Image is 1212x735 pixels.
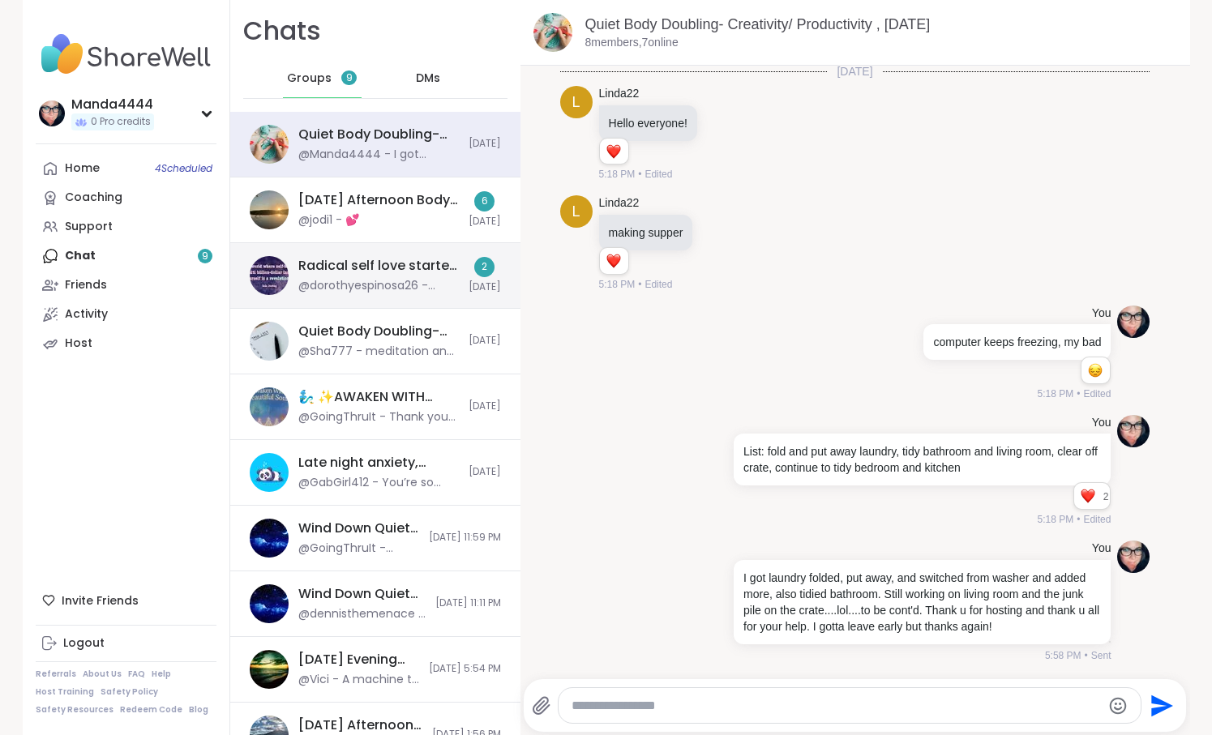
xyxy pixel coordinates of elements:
span: • [638,277,641,292]
img: Quiet Body Doubling- Creativity/ Productivity , Oct 08 [250,125,289,164]
img: Quiet Body Doubling- Creativity & Productivity, Oct 08 [250,322,289,361]
div: Quiet Body Doubling- Creativity & Productivity, [DATE] [298,323,459,340]
div: @dennisthemenace - [PERSON_NAME] had tech issyes missed the session but thanks [298,606,426,622]
a: Host [36,329,216,358]
button: Reactions: love [605,254,622,267]
a: Host Training [36,686,94,698]
span: L [572,201,580,223]
span: Sent [1091,648,1111,663]
img: Quiet Body Doubling- Creativity/ Productivity , Oct 08 [533,13,572,52]
div: Reaction list [600,248,628,274]
p: I got laundry folded, put away, and switched from washer and added more, also tidied bathroom. St... [743,570,1101,635]
img: Wind Down Quiet Body Doubling - Tuesday, Oct 07 [250,584,289,623]
div: [DATE] Afternoon Body Double Buddies, [DATE] [298,191,459,209]
textarea: Type your message [572,698,1101,714]
a: Coaching [36,183,216,212]
h4: You [1092,306,1111,322]
a: Blog [189,704,208,716]
div: Invite Friends [36,586,216,615]
span: 5:18 PM [1038,387,1074,401]
span: • [638,167,641,182]
span: [DATE] [469,137,501,151]
h4: You [1092,415,1111,431]
span: [DATE] [469,280,501,294]
a: Linda22 [599,86,640,102]
span: DMs [416,71,440,87]
span: [DATE] [469,400,501,413]
a: Activity [36,300,216,329]
a: Quiet Body Doubling- Creativity/ Productivity , [DATE] [585,16,931,32]
span: Edited [1083,512,1111,527]
span: Edited [645,167,672,182]
div: Reaction list [600,139,628,165]
span: • [1085,648,1088,663]
p: 8 members, 7 online [585,35,679,51]
div: Wind Down Quiet Body Doubling - [DATE] [298,585,426,603]
div: Host [65,335,92,352]
div: @GabGirl412 - You’re so welcome! [298,475,459,491]
span: [DATE] [469,215,501,229]
span: Edited [1083,387,1111,401]
div: Friends [65,277,107,293]
img: Wednesday Afternoon Body Double Buddies, Oct 08 [250,190,289,229]
div: Manda4444 [71,96,154,113]
span: • [1077,512,1080,527]
div: Coaching [65,190,122,206]
div: @Sha777 - meditation and chakras complete. I need to get the emails out now. [298,344,459,360]
img: https://sharewell-space-live.sfo3.digitaloceanspaces.com/user-generated/9d626cd0-0697-47e5-a38d-3... [1117,306,1150,338]
span: 4 Scheduled [155,162,212,175]
span: [DATE] [469,465,501,479]
p: computer keeps freezing, my bad [933,334,1101,350]
span: L [572,92,580,113]
div: Late night anxiety, [DATE] [298,454,459,472]
span: 5:18 PM [1038,512,1074,527]
span: 5:18 PM [599,167,636,182]
span: [DATE] [469,334,501,348]
a: Safety Resources [36,704,113,716]
p: Hello everyone! [609,115,687,131]
a: Home4Scheduled [36,154,216,183]
div: @Vici - A machine to cheer me up [298,672,419,688]
span: Edited [645,277,672,292]
div: @GoingThruIt - Thank you [PERSON_NAME]!!! I am gonna go watch [PERSON_NAME] after letting the dog... [298,409,459,425]
div: 2 [474,257,495,277]
div: Wind Down Quiet Body Doubling - [DATE] [298,519,419,537]
a: Help [152,669,171,680]
a: Linda22 [599,195,640,212]
a: Friends [36,271,216,300]
div: Reaction list [1081,357,1110,383]
button: Reactions: love [605,145,622,158]
div: @GoingThruIt - sweet dreams to you and anyone else about to crash! i typed a bit for the short st... [298,541,419,557]
h1: Chats [243,13,321,49]
span: 2 [1103,489,1111,504]
div: Home [65,160,100,177]
img: https://sharewell-space-live.sfo3.digitaloceanspaces.com/user-generated/9d626cd0-0697-47e5-a38d-3... [1117,541,1150,573]
a: Redeem Code [120,704,182,716]
div: Activity [65,306,108,323]
img: Manda4444 [39,100,65,126]
div: Reaction list [1074,483,1103,509]
span: 5:18 PM [599,277,636,292]
div: @dorothyespinosa26 - moment by moment, I just do my best to put into practice in my mind lifestyl... [298,278,459,294]
span: 0 Pro credits [91,115,151,129]
div: Logout [63,635,105,652]
span: [DATE] 11:59 PM [429,531,501,545]
img: ShareWell Nav Logo [36,26,216,83]
img: 🧞‍♂️ ✨AWAKEN WITH BEAUTIFUL SOULS 🧜‍♀️, Oct 08 [250,387,289,426]
div: @Manda4444 - I got laundry folded, put away, and switched from washer and added more, also tidied... [298,147,459,163]
div: Support [65,219,113,235]
button: Reactions: sad [1086,364,1103,377]
span: 9 [346,71,353,85]
a: Safety Policy [101,686,158,698]
img: Wind Down Quiet Body Doubling - Tuesday, Oct 07 [250,519,289,558]
h4: You [1092,541,1111,557]
div: 🧞‍♂️ ✨AWAKEN WITH BEAUTIFUL SOULS 🧜‍♀️, [DATE] [298,388,459,406]
span: [DATE] 11:11 PM [435,596,501,610]
img: Late night anxiety, Oct 08 [250,453,289,492]
div: Quiet Body Doubling- Creativity/ Productivity , [DATE] [298,126,459,143]
div: @jodi1 - 💕 [298,212,359,229]
div: [DATE] Afternoon 2 Body Doublers and Chillers!, [DATE] [298,716,422,734]
img: Radical self love starter, Oct 08 [250,256,289,295]
a: Referrals [36,669,76,680]
p: List: fold and put away laundry, tidy bathroom and living room, clear off crate, continue to tidy... [743,443,1101,476]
